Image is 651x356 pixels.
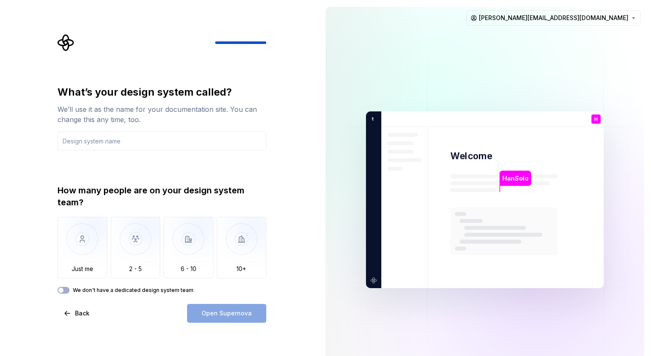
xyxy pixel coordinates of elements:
button: Back [58,304,97,323]
span: [PERSON_NAME][EMAIL_ADDRESS][DOMAIN_NAME] [479,14,628,22]
div: How many people are on your design system team? [58,184,266,208]
input: Design system name [58,131,266,150]
label: We don't have a dedicated design system team [73,287,193,294]
svg: Supernova Logo [58,34,75,51]
div: What’s your design system called? [58,85,266,99]
p: HanSolo [502,174,528,183]
div: We’ll use it as the name for your documentation site. You can change this any time, too. [58,104,266,125]
p: Welcome [450,150,492,162]
button: [PERSON_NAME][EMAIL_ADDRESS][DOMAIN_NAME] [467,10,641,26]
p: t [369,115,374,123]
span: Back [75,309,89,318]
p: H [594,117,598,122]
